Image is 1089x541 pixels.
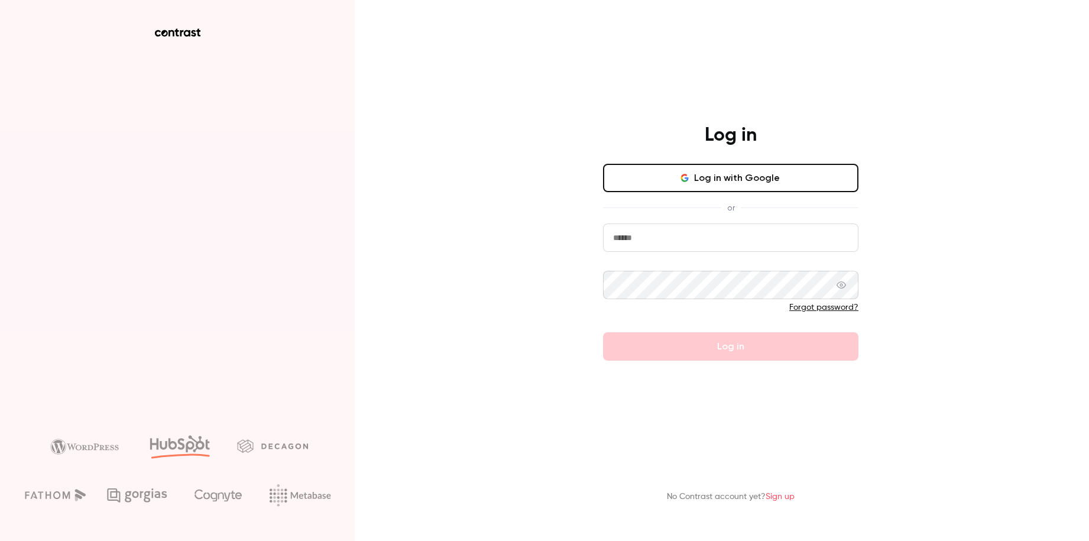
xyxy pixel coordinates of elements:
h4: Log in [705,124,757,147]
img: decagon [237,439,308,452]
a: Forgot password? [789,303,858,312]
a: Sign up [766,493,795,501]
p: No Contrast account yet? [667,491,795,503]
button: Log in with Google [603,164,858,192]
span: or [721,202,741,214]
